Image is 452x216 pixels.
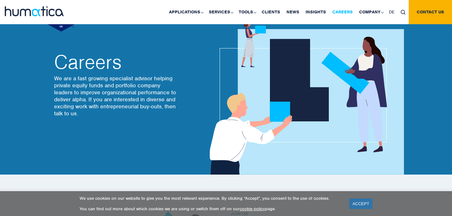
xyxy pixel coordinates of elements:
h2: Careers [54,53,178,72]
img: search_icon [401,10,406,15]
p: We use cookies on our website to give you the most relevant experience. By clicking “Accept”, you... [80,196,341,201]
p: We are a fast growing specialist advisor helping private equity funds and portfolio company leade... [54,75,178,117]
a: ACCEPT [349,198,372,209]
p: You can find out more about which cookies we are using or switch them off on our page. [80,206,341,212]
a: cookie policy [240,206,265,212]
span: DE [389,9,394,15]
img: about_banner1 [204,20,404,175]
img: logo [5,6,64,16]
